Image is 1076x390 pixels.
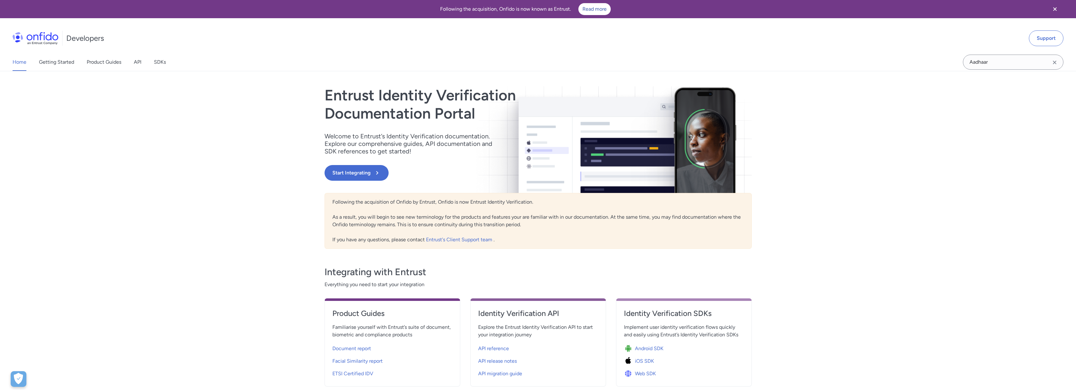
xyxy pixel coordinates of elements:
h1: Developers [66,33,104,43]
span: Everything you need to start your integration [325,281,752,288]
h1: Entrust Identity Verification Documentation Portal [325,86,624,122]
a: Document report [332,341,452,354]
span: Implement user identity verification flows quickly and easily using Entrust’s Identity Verificati... [624,323,744,339]
a: Icon Web SDKWeb SDK [624,366,744,379]
a: Product Guides [332,308,452,323]
a: ETSI Certified IDV [332,366,452,379]
div: Following the acquisition, Onfido is now known as Entrust. [8,3,1043,15]
span: Web SDK [635,370,656,377]
span: Document report [332,345,371,352]
a: Icon Android SDKAndroid SDK [624,341,744,354]
h4: Identity Verification API [478,308,598,318]
a: Support [1029,30,1063,46]
span: API reference [478,345,509,352]
div: Cookie Preferences [11,371,26,387]
a: Read more [578,3,611,15]
span: ETSI Certified IDV [332,370,373,377]
a: API release notes [478,354,598,366]
button: Open Preferences [11,371,26,387]
svg: Close banner [1051,5,1059,13]
div: Following the acquisition of Onfido by Entrust, Onfido is now Entrust Identity Verification. As a... [325,193,752,249]
h3: Integrating with Entrust [325,266,752,278]
a: Start Integrating [325,165,624,181]
span: Familiarise yourself with Entrust’s suite of document, biometric and compliance products [332,323,452,339]
h4: Product Guides [332,308,452,318]
a: API [134,53,141,71]
img: Onfido Logo [13,32,58,45]
a: Home [13,53,26,71]
img: Icon iOS SDK [624,357,635,366]
a: API migration guide [478,366,598,379]
button: Close banner [1043,1,1067,17]
a: Icon iOS SDKiOS SDK [624,354,744,366]
span: iOS SDK [635,357,654,365]
img: Icon Android SDK [624,344,635,353]
input: Onfido search input field [963,55,1063,70]
svg: Clear search field button [1051,59,1058,66]
a: Identity Verification SDKs [624,308,744,323]
p: Welcome to Entrust’s Identity Verification documentation. Explore our comprehensive guides, API d... [325,132,500,155]
a: Entrust's Client Support team [426,237,494,243]
h4: Identity Verification SDKs [624,308,744,318]
a: Product Guides [87,53,121,71]
a: SDKs [154,53,166,71]
a: API reference [478,341,598,354]
span: API migration guide [478,370,522,377]
img: Icon Web SDK [624,369,635,378]
button: Start Integrating [325,165,389,181]
a: Identity Verification API [478,308,598,323]
a: Getting Started [39,53,74,71]
a: Facial Similarity report [332,354,452,366]
span: Explore the Entrust Identity Verification API to start your integration journey [478,323,598,339]
span: Facial Similarity report [332,357,383,365]
span: Android SDK [635,345,664,352]
span: API release notes [478,357,517,365]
